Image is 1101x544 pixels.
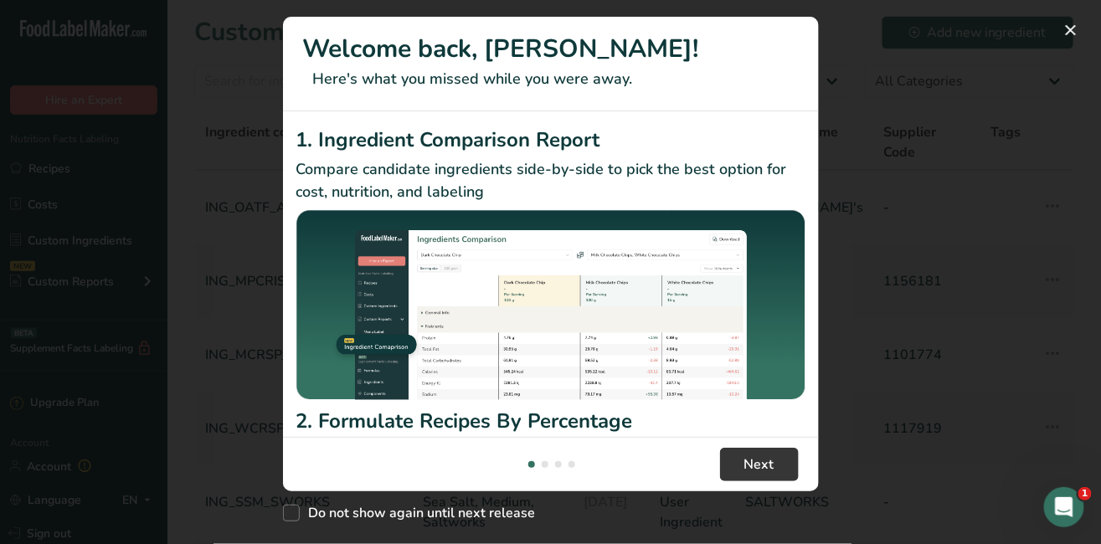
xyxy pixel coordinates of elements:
[744,454,774,475] span: Next
[296,210,805,400] img: Ingredient Comparison Report
[296,406,805,436] h2: 2. Formulate Recipes By Percentage
[296,125,805,155] h2: 1. Ingredient Comparison Report
[720,448,799,481] button: Next
[303,68,799,90] p: Here's what you missed while you were away.
[1078,487,1092,500] span: 1
[296,158,805,203] p: Compare candidate ingredients side-by-side to pick the best option for cost, nutrition, and labeling
[1044,487,1084,527] iframe: Intercom live chat
[300,505,536,521] span: Do not show again until next release
[303,30,799,68] h1: Welcome back, [PERSON_NAME]!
